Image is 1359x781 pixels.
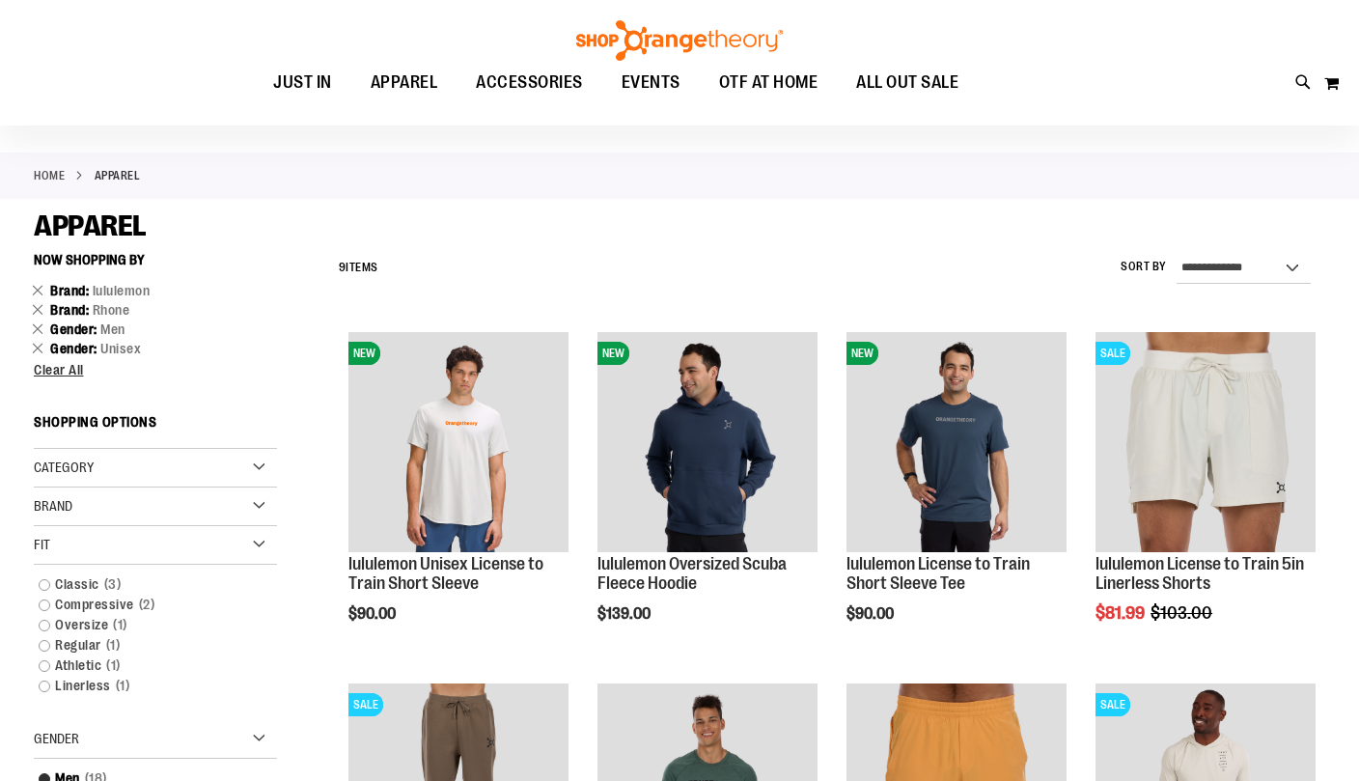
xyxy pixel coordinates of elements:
img: lululemon License to Train Short Sleeve Tee [846,332,1067,552]
span: lululemon [93,283,151,298]
h2: Items [339,253,378,283]
a: lululemon License to Train Short Sleeve TeeNEWNEW [846,332,1067,555]
a: lululemon License to Train Short Sleeve Tee [846,554,1030,593]
img: lululemon Oversized Scuba Fleece Hoodie [597,332,818,552]
a: lululemon Oversized Scuba Fleece HoodieNEWNEW [597,332,818,555]
a: lululemon License to Train 5in Linerless Shorts [1096,554,1304,593]
a: Clear All [34,363,277,377]
a: Linerless1 [29,676,263,696]
span: ALL OUT SALE [856,61,958,104]
span: EVENTS [622,61,680,104]
span: NEW [348,342,380,365]
strong: Shopping Options [34,405,277,449]
a: Home [34,167,65,184]
span: 2 [134,595,160,615]
span: $103.00 [1151,603,1215,623]
span: SALE [348,693,383,716]
a: Classic3 [29,574,263,595]
span: Brand [50,283,93,298]
a: lululemon Unisex License to Train Short SleeveNEWNEW [348,332,569,555]
span: $139.00 [597,605,653,623]
span: $90.00 [348,605,399,623]
span: APPAREL [371,61,438,104]
span: NEW [597,342,629,365]
a: lululemon License to Train 5in Linerless ShortsSALESALE [1096,332,1316,555]
span: 9 [339,261,347,274]
span: Brand [34,498,72,514]
span: Gender [50,321,100,337]
strong: APPAREL [95,167,141,184]
span: 1 [101,635,125,655]
a: Regular1 [29,635,263,655]
span: JUST IN [273,61,332,104]
span: Gender [34,731,79,746]
span: ACCESSORIES [476,61,583,104]
a: Oversize1 [29,615,263,635]
span: 1 [111,676,135,696]
span: NEW [846,342,878,365]
img: lululemon License to Train 5in Linerless Shorts [1096,332,1316,552]
span: 1 [108,615,132,635]
a: Compressive2 [29,595,263,615]
button: Now Shopping by [34,243,154,276]
span: Gender [50,341,100,356]
a: Athletic1 [29,655,263,676]
img: Shop Orangetheory [573,20,786,61]
span: Brand [50,302,93,318]
span: Category [34,460,94,475]
span: Unisex [100,341,141,356]
span: Rhone [93,302,130,318]
span: SALE [1096,693,1130,716]
a: lululemon Oversized Scuba Fleece Hoodie [597,554,787,593]
div: product [588,322,827,671]
span: SALE [1096,342,1130,365]
a: lululemon Unisex License to Train Short Sleeve [348,554,543,593]
span: $81.99 [1096,603,1148,623]
div: product [1086,322,1325,671]
div: product [339,322,578,671]
label: Sort By [1121,259,1167,275]
span: APPAREL [34,209,147,242]
span: Fit [34,537,50,552]
div: product [837,322,1076,671]
span: Clear All [34,362,84,377]
span: Men [100,321,125,337]
span: 1 [101,655,125,676]
img: lululemon Unisex License to Train Short Sleeve [348,332,569,552]
span: 3 [99,574,126,595]
span: $90.00 [846,605,897,623]
span: OTF AT HOME [719,61,818,104]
